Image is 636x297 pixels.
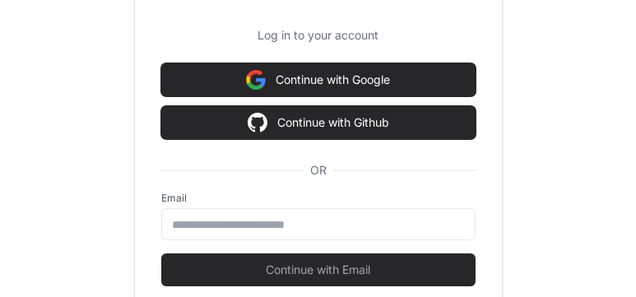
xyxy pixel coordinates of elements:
[161,262,476,278] span: Continue with Email
[248,106,267,139] img: Sign in with google
[246,63,266,96] img: Sign in with google
[161,253,476,286] button: Continue with Email
[161,27,476,44] p: Log in to your account
[161,63,476,96] button: Continue with Google
[161,106,476,139] button: Continue with Github
[161,192,476,205] label: Email
[304,162,333,179] span: OR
